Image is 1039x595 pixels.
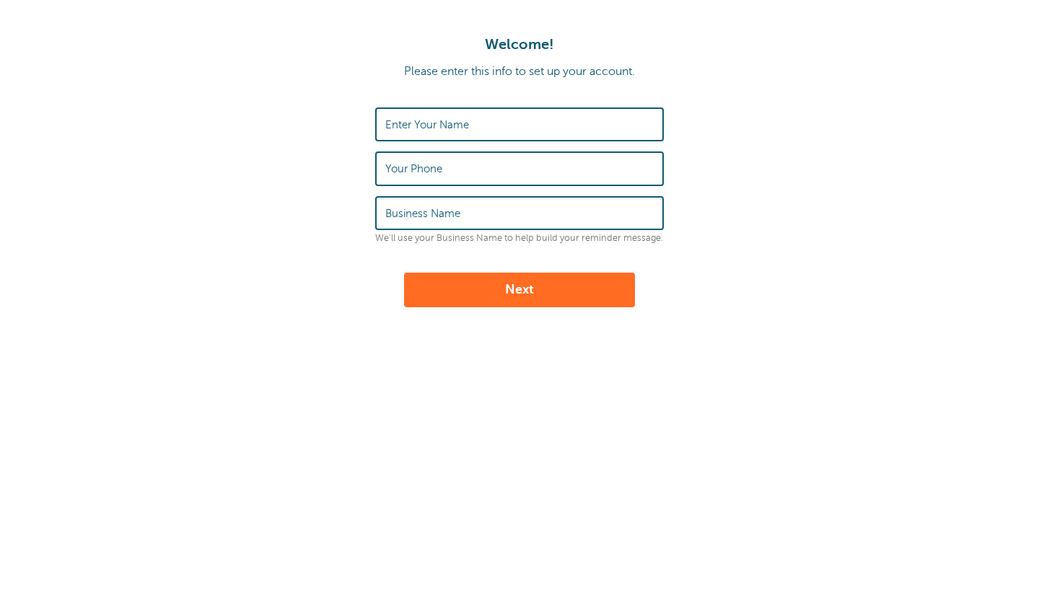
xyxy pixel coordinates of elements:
label: Enter Your Name [385,118,469,131]
p: We'll use your Business Name to help build your reminder message. [375,233,664,244]
label: Your Phone [385,162,442,175]
p: Please enter this info to set up your account. [14,65,1025,79]
h1: Welcome! [14,36,1025,53]
label: Business Name [385,207,460,220]
button: Next [404,273,635,307]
